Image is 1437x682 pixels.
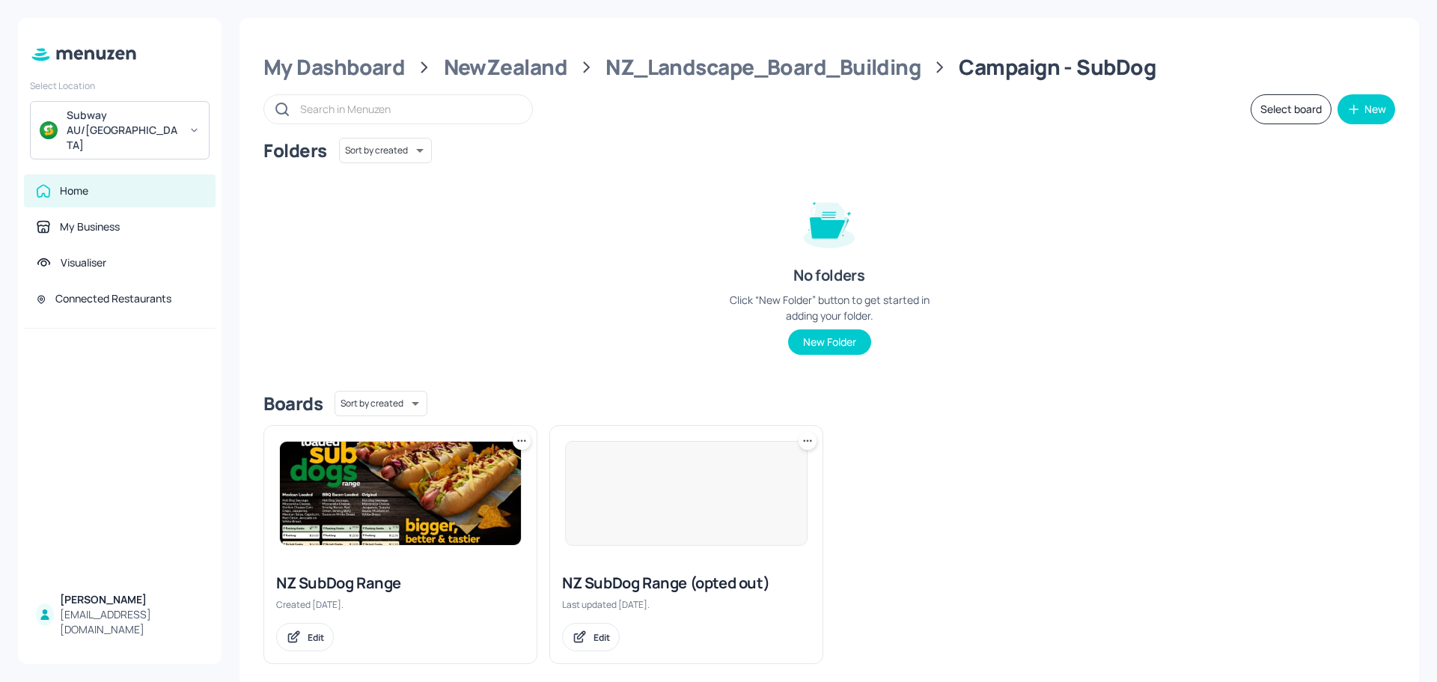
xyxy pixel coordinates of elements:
div: My Dashboard [263,54,405,81]
div: NewZealand [444,54,567,81]
button: Select board [1251,94,1331,124]
div: Connected Restaurants [55,291,171,306]
div: Boards [263,392,323,415]
div: Edit [308,631,324,644]
div: Subway AU/[GEOGRAPHIC_DATA] [67,108,180,153]
div: Sort by created [339,136,432,165]
div: [PERSON_NAME] [60,592,204,607]
div: Campaign - SubDog [959,54,1155,81]
div: NZ_Landscape_Board_Building [605,54,921,81]
div: NZ SubDog Range (opted out) [562,573,811,594]
div: Home [60,183,88,198]
div: My Business [60,219,120,234]
div: NZ SubDog Range [276,573,525,594]
div: Select Location [30,79,210,92]
img: avatar [40,121,58,139]
div: Created [DATE]. [276,598,525,611]
div: No folders [793,265,864,286]
input: Search in Menuzen [300,98,517,120]
div: Folders [263,138,327,162]
button: New Folder [788,329,871,355]
button: New [1337,94,1395,124]
div: [EMAIL_ADDRESS][DOMAIN_NAME] [60,607,204,637]
div: Sort by created [335,389,427,418]
div: Edit [594,631,610,644]
div: New [1364,104,1386,115]
div: Visualiser [61,255,106,270]
div: Last updated [DATE]. [562,598,811,611]
img: 2025-09-01-1756691855851xghy5ry7ar.jpeg [280,442,521,545]
div: Click “New Folder” button to get started in adding your folder. [717,292,942,323]
img: folder-empty [792,184,867,259]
